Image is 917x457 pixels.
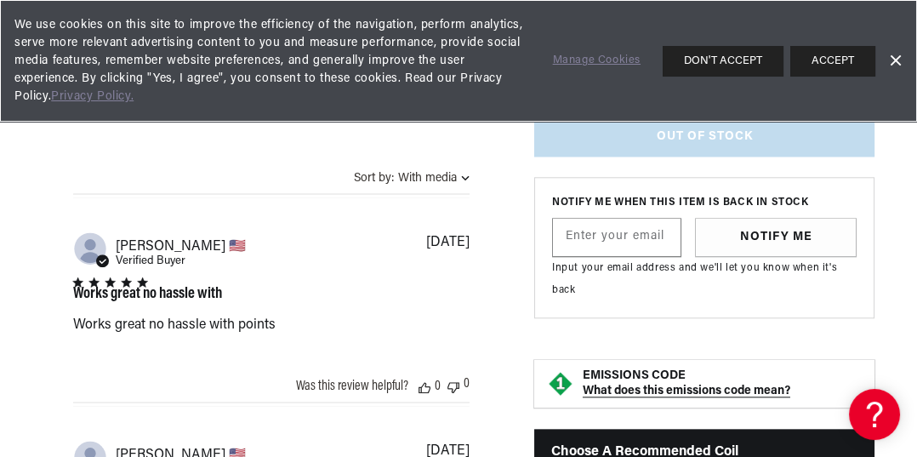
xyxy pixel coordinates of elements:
a: Manage Cookies [553,52,641,70]
span: Verified Buyer [116,255,185,266]
img: Emissions code [547,370,574,397]
button: ACCEPT [790,46,875,77]
div: With media [398,172,457,185]
div: [DATE] [426,236,470,249]
div: Was this review helpful? [296,380,408,393]
div: Vote up [419,380,430,393]
div: Works great no hassle with [73,287,222,302]
span: We use cookies on this site to improve the efficiency of the navigation, perform analytics, serve... [14,16,529,106]
div: Vote down [447,377,459,393]
button: Sort by:With media [354,172,470,185]
button: Notify Me [695,218,857,257]
div: 0 [435,380,441,393]
div: 0 [464,377,470,393]
button: DON'T ACCEPT [663,46,783,77]
strong: What does this emissions code mean? [583,385,790,397]
a: Dismiss Banner [882,49,908,74]
span: Sort by: [354,172,394,185]
button: EMISSIONS CODEWhat does this emissions code mean? [583,368,862,399]
input: Enter your email [553,219,681,256]
span: Input your email address and we'll let you know when it's back [552,263,837,295]
span: Notify me when this item is back in stock [552,195,857,211]
strong: EMISSIONS CODE [583,369,686,382]
span: Harold S. [116,237,246,254]
div: 5 star rating out of 5 stars [73,277,222,287]
a: Privacy Policy. [51,90,134,103]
